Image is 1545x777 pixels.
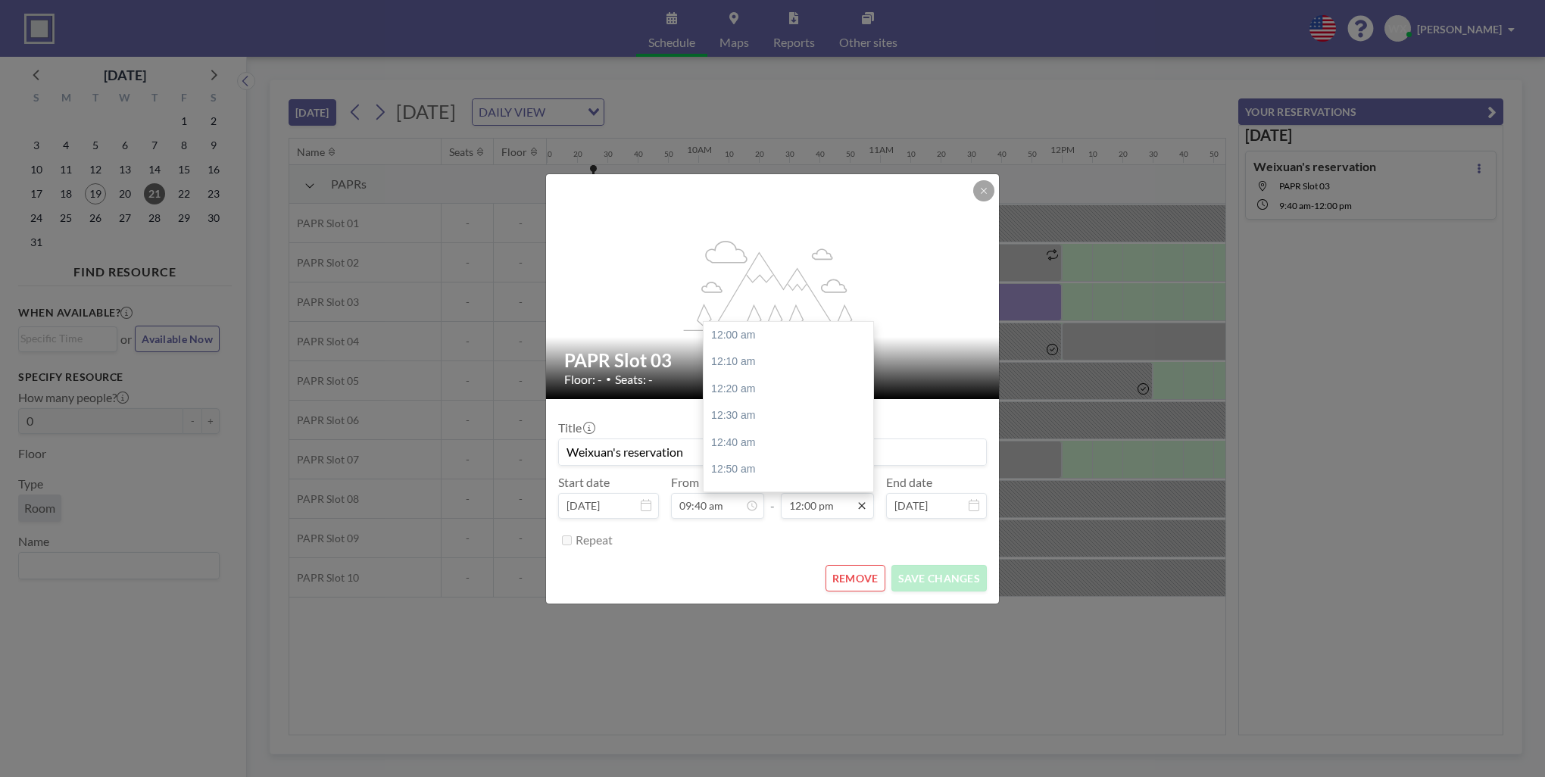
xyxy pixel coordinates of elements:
div: 12:00 am [704,322,881,349]
div: 12:50 am [704,456,881,483]
label: End date [886,475,932,490]
label: Start date [558,475,610,490]
button: SAVE CHANGES [891,565,987,591]
label: Title [558,420,594,435]
div: 12:20 am [704,376,881,403]
div: 12:10 am [704,348,881,376]
span: Floor: - [564,372,602,387]
label: Repeat [576,532,613,548]
span: - [770,480,775,513]
button: REMOVE [826,565,885,591]
span: Seats: - [615,372,653,387]
label: From [671,475,699,490]
span: • [606,373,611,385]
div: 12:40 am [704,429,881,457]
div: 01:00 am [704,483,881,510]
div: 12:30 am [704,402,881,429]
h2: PAPR Slot 03 [564,349,982,372]
input: (No title) [559,439,986,465]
